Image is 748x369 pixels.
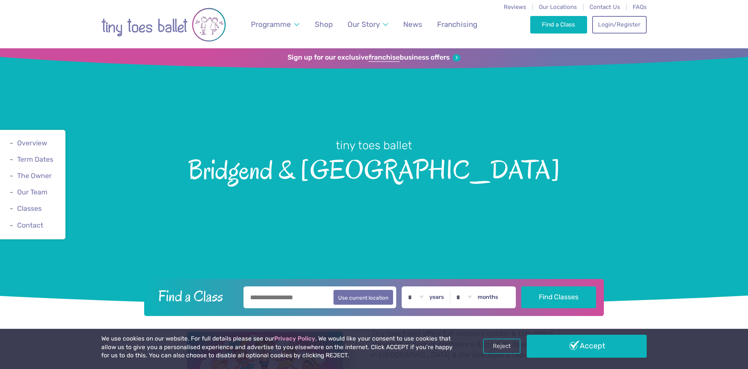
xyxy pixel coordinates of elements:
a: Shop [311,15,337,34]
a: The Owner [17,172,52,180]
a: Our Team [17,188,48,196]
a: Classes [17,205,42,213]
small: tiny toes ballet [336,139,412,152]
a: Login/Register [592,16,647,33]
a: Find a Class [530,16,587,33]
label: months [478,294,498,301]
span: Bridgend & [GEOGRAPHIC_DATA] [14,153,734,185]
span: Our Story [348,20,380,29]
a: Overview [17,139,47,147]
p: We use cookies on our website. For full details please see our . We would like your consent to us... [101,335,456,360]
span: News [403,20,422,29]
a: Sign up for our exclusivefranchisebusiness offers [288,53,460,62]
a: Franchising [434,15,481,34]
label: years [429,294,444,301]
strong: franchise [369,53,400,62]
a: Privacy Policy [274,335,315,342]
h2: Find a Class [152,286,238,306]
a: Our Story [344,15,392,34]
a: Accept [527,335,647,357]
a: News [399,15,426,34]
a: FAQs [633,4,647,11]
button: Find Classes [521,286,596,308]
a: Contact Us [589,4,620,11]
span: Shop [315,20,333,29]
span: Programme [251,20,291,29]
a: Our Locations [539,4,577,11]
a: Reviews [504,4,526,11]
a: Programme [247,15,303,34]
a: Contact [17,221,43,229]
a: Term Dates [17,155,53,163]
button: Use current location [333,290,393,305]
span: Franchising [437,20,477,29]
img: tiny toes ballet [101,5,226,44]
a: Reject [483,339,520,353]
